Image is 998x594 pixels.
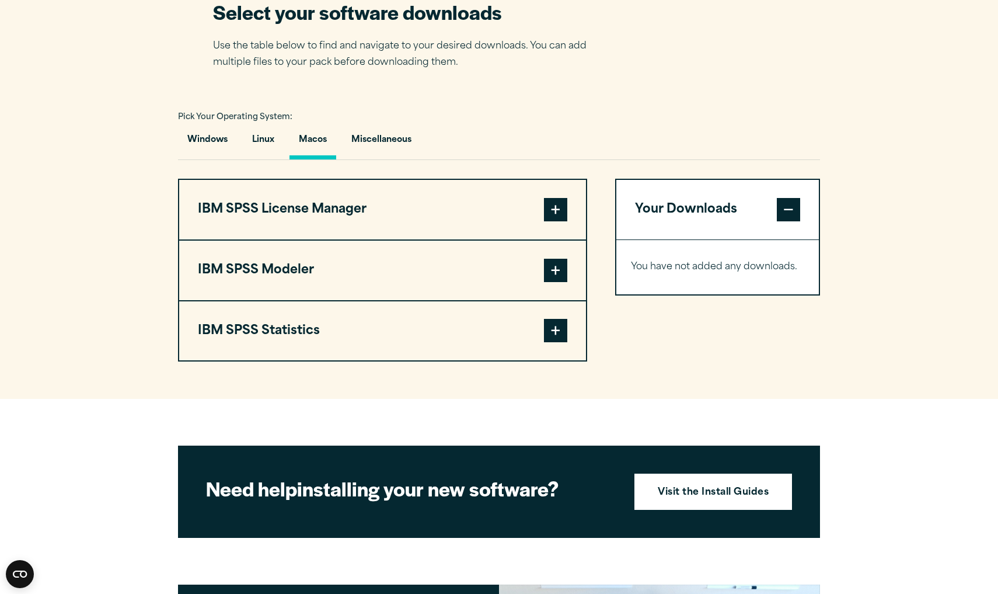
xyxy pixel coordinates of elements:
button: Your Downloads [616,180,819,239]
strong: Visit the Install Guides [658,485,769,501]
div: Your Downloads [616,239,819,294]
strong: Need help [206,474,297,502]
button: IBM SPSS License Manager [179,180,586,239]
button: IBM SPSS Statistics [179,301,586,361]
button: Open CMP widget [6,560,34,588]
button: Linux [243,126,284,159]
button: Windows [178,126,237,159]
h2: installing your new software? [206,475,615,502]
p: You have not added any downloads. [631,259,804,276]
button: Miscellaneous [342,126,421,159]
span: Pick Your Operating System: [178,113,292,121]
p: Use the table below to find and navigate to your desired downloads. You can add multiple files to... [213,38,604,72]
a: Visit the Install Guides [634,474,792,510]
button: IBM SPSS Modeler [179,241,586,300]
button: Macos [289,126,336,159]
